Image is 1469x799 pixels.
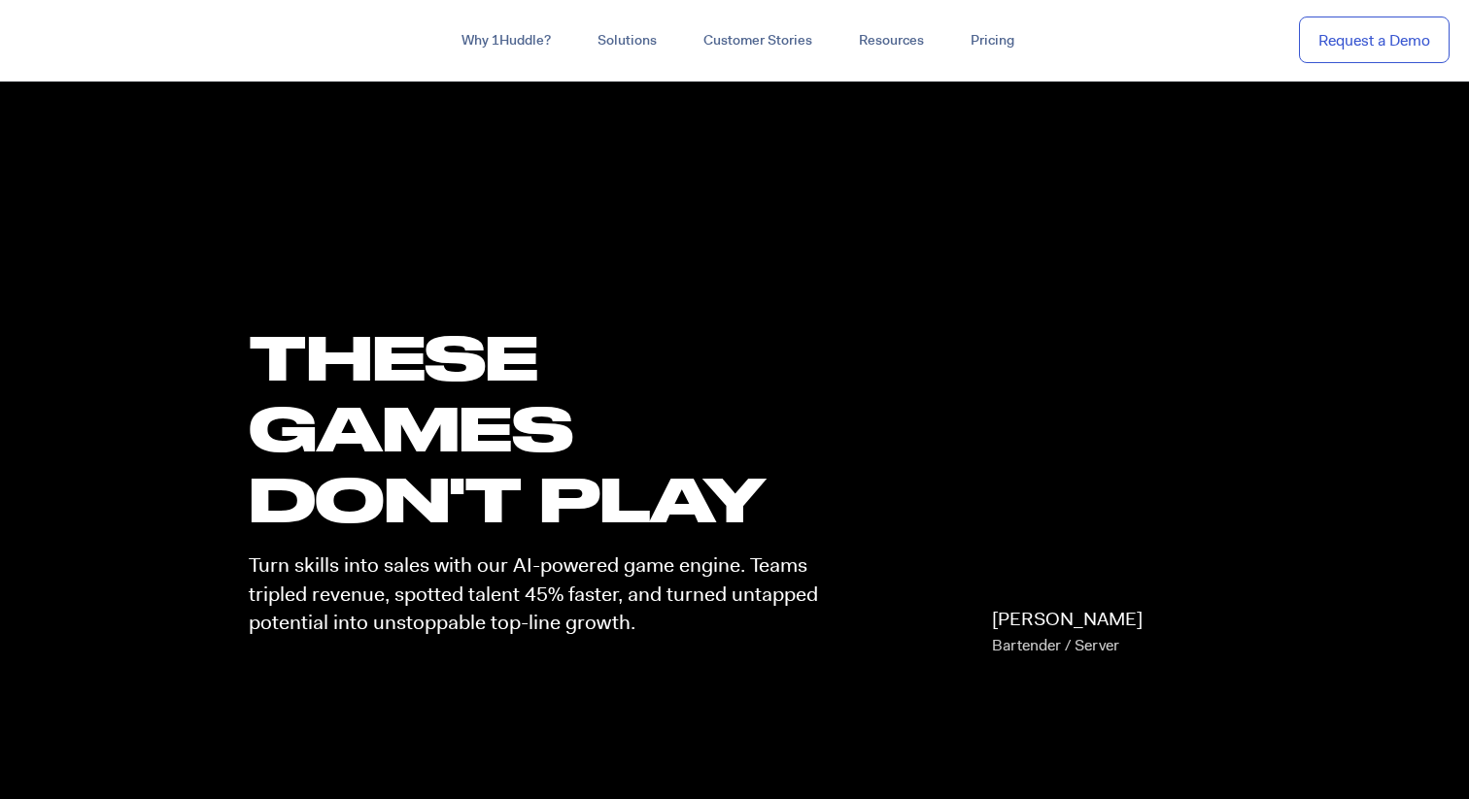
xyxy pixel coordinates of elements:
a: Solutions [574,23,680,58]
a: Pricing [947,23,1038,58]
a: Why 1Huddle? [438,23,574,58]
a: Request a Demo [1299,17,1450,64]
h1: these GAMES DON'T PLAY [249,321,836,535]
p: [PERSON_NAME] [992,606,1143,660]
a: Customer Stories [680,23,836,58]
img: ... [19,21,158,58]
a: Resources [836,23,947,58]
p: Turn skills into sales with our AI-powered game engine. Teams tripled revenue, spotted talent 45%... [249,551,836,637]
span: Bartender / Server [992,635,1119,655]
